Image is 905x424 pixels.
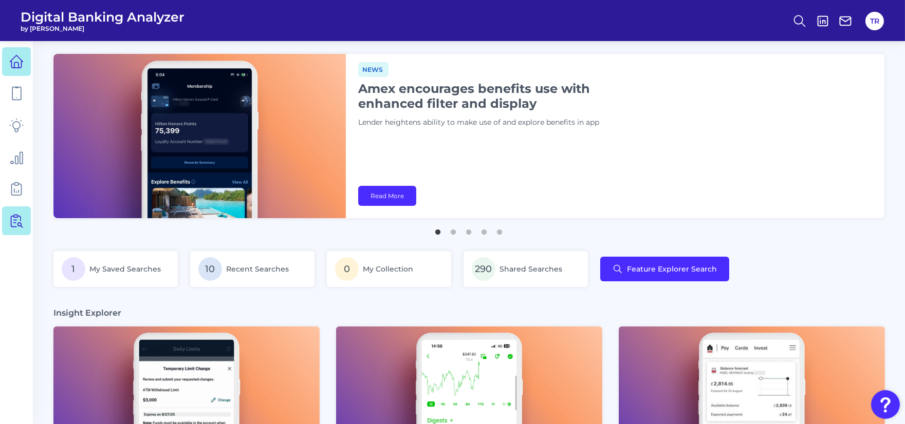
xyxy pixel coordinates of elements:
span: My Saved Searches [89,264,161,274]
h1: Amex encourages benefits use with enhanced filter and display [358,81,615,111]
a: News [358,64,389,74]
span: Shared Searches [500,264,562,274]
a: 290Shared Searches [464,251,588,287]
p: Lender heightens ability to make use of and explore benefits in app [358,117,615,128]
a: 0My Collection [327,251,451,287]
img: bannerImg [53,54,346,218]
button: 3 [464,224,474,235]
span: by [PERSON_NAME] [21,25,184,32]
h3: Insight Explorer [53,307,121,318]
button: TR [865,12,884,30]
button: 5 [495,224,505,235]
span: My Collection [363,264,413,274]
span: 290 [472,257,495,281]
span: 1 [62,257,85,281]
button: 4 [479,224,490,235]
button: 2 [449,224,459,235]
span: 0 [335,257,359,281]
a: 10Recent Searches [190,251,315,287]
button: Feature Explorer Search [600,257,729,281]
button: 1 [433,224,444,235]
span: Feature Explorer Search [627,265,717,273]
a: Read More [358,186,416,206]
span: Digital Banking Analyzer [21,9,184,25]
span: News [358,62,389,77]
a: 1My Saved Searches [53,251,178,287]
span: Recent Searches [226,264,289,274]
button: Open Resource Center [871,390,900,419]
span: 10 [198,257,222,281]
